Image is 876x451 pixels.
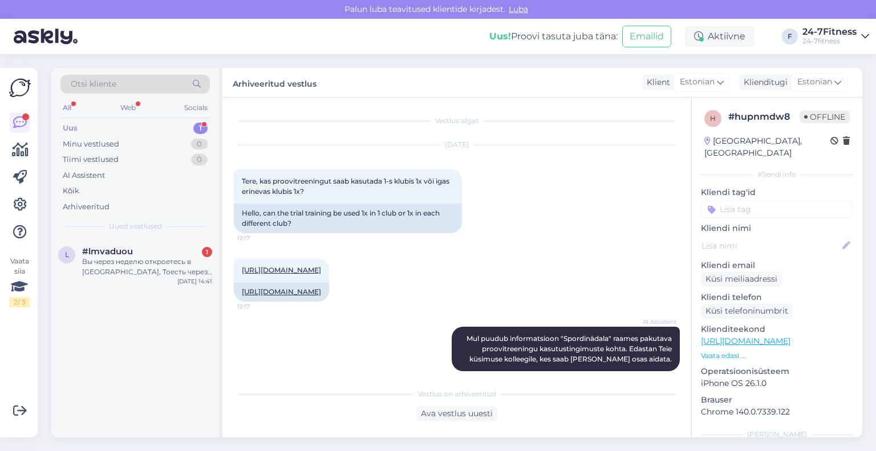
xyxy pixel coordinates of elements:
[701,303,793,319] div: Küsi telefoninumbrit
[739,76,788,88] div: Klienditugi
[63,139,119,150] div: Minu vestlused
[701,169,853,180] div: Kliendi info
[642,76,670,88] div: Klient
[467,334,674,363] span: Mul puudub informatsioon "Spordinädala" raames pakutava proovitreeningu kasutustingimuste kohta. ...
[9,297,30,307] div: 2 / 3
[802,27,857,36] div: 24-7Fitness
[9,77,31,99] img: Askly Logo
[63,201,109,213] div: Arhiveeritud
[416,406,497,421] div: Ava vestlus uuesti
[685,26,755,47] div: Aktiivne
[82,246,133,257] span: #lmvaduou
[71,78,116,90] span: Otsi kliente
[701,186,853,198] p: Kliendi tag'id
[701,239,840,252] input: Lisa nimi
[242,287,321,296] a: [URL][DOMAIN_NAME]
[701,201,853,218] input: Lisa tag
[710,114,716,123] span: h
[800,111,850,123] span: Offline
[701,406,853,418] p: Chrome 140.0.7339.122
[701,365,853,377] p: Operatsioonisüsteem
[63,154,119,165] div: Tiimi vestlused
[193,123,208,134] div: 1
[802,27,869,46] a: 24-7Fitness24-7fitness
[191,139,208,150] div: 0
[701,394,853,406] p: Brauser
[418,389,496,399] span: Vestlus on arhiveeritud
[701,351,853,361] p: Vaata edasi ...
[63,185,79,197] div: Kõik
[202,247,212,257] div: 1
[489,30,618,43] div: Proovi tasuta juba täna:
[233,75,317,90] label: Arhiveeritud vestlus
[182,100,210,115] div: Socials
[701,222,853,234] p: Kliendi nimi
[63,170,105,181] div: AI Assistent
[505,4,532,14] span: Luba
[680,76,715,88] span: Estonian
[704,135,830,159] div: [GEOGRAPHIC_DATA], [GEOGRAPHIC_DATA]
[797,76,832,88] span: Estonian
[234,204,462,233] div: Hello, can the trial training be used 1x in 1 club or 1x in each different club?
[60,100,74,115] div: All
[234,140,680,150] div: [DATE]
[701,336,790,346] a: [URL][DOMAIN_NAME]
[701,291,853,303] p: Kliendi telefon
[237,302,280,311] span: 12:17
[489,31,511,42] b: Uus!
[701,429,853,440] div: [PERSON_NAME]
[82,257,212,277] div: Вы через неделю откроетесь в [GEOGRAPHIC_DATA], Тоесть через штеби можно к вам подключится?
[191,154,208,165] div: 0
[237,234,280,242] span: 12:17
[728,110,800,124] div: # hupnmdw8
[634,318,676,326] span: AI Assistent
[242,266,321,274] a: [URL][DOMAIN_NAME]
[234,116,680,126] div: Vestlus algas
[782,29,798,44] div: F
[701,259,853,271] p: Kliendi email
[177,277,212,286] div: [DATE] 14:41
[118,100,138,115] div: Web
[65,250,69,259] span: l
[802,36,857,46] div: 24-7fitness
[9,256,30,307] div: Vaata siia
[242,177,451,196] span: Tere, kas proovitreeningut saab kasutada 1-s klubis 1x või igas erinevas klubis 1x?
[109,221,162,231] span: Uued vestlused
[701,323,853,335] p: Klienditeekond
[701,377,853,389] p: iPhone OS 26.1.0
[63,123,78,134] div: Uus
[701,271,782,287] div: Küsi meiliaadressi
[622,26,671,47] button: Emailid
